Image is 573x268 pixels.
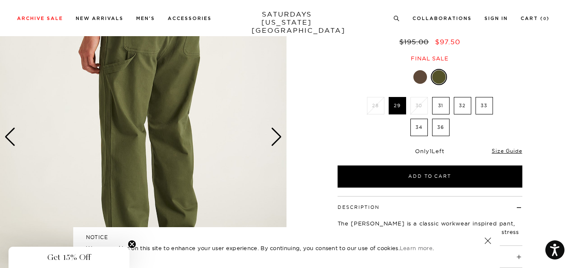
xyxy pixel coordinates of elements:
[400,245,433,251] a: Learn more
[136,16,155,21] a: Men's
[543,17,547,21] small: 0
[86,244,457,252] p: We use cookies on this site to enhance your user experience. By continuing, you consent to our us...
[128,240,136,248] button: Close teaser
[9,247,129,268] div: Get 15% OffClose teaser
[47,252,91,262] span: Get 15% Off
[476,97,493,114] label: 33
[338,165,522,188] button: Add to Cart
[4,128,16,146] div: Previous slide
[492,148,522,154] a: Size Guide
[413,16,472,21] a: Collaborations
[252,10,322,34] a: SATURDAYS[US_STATE][GEOGRAPHIC_DATA]
[432,119,450,136] label: 36
[484,16,508,21] a: Sign In
[399,37,432,46] del: $195.00
[410,119,428,136] label: 34
[86,234,487,241] h5: NOTICE
[17,16,63,21] a: Archive Sale
[336,55,524,62] div: Final sale
[271,128,282,146] div: Next slide
[338,219,522,245] p: The [PERSON_NAME] is a classic workwear inspired pant, with double knee panels with stitch reinfo...
[454,97,471,114] label: 32
[432,97,450,114] label: 31
[430,148,432,154] span: 1
[521,16,550,21] a: Cart (0)
[389,97,406,114] label: 29
[435,37,460,46] span: $97.50
[338,148,522,155] div: Only Left
[76,16,123,21] a: New Arrivals
[338,205,380,210] button: Description
[168,16,212,21] a: Accessories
